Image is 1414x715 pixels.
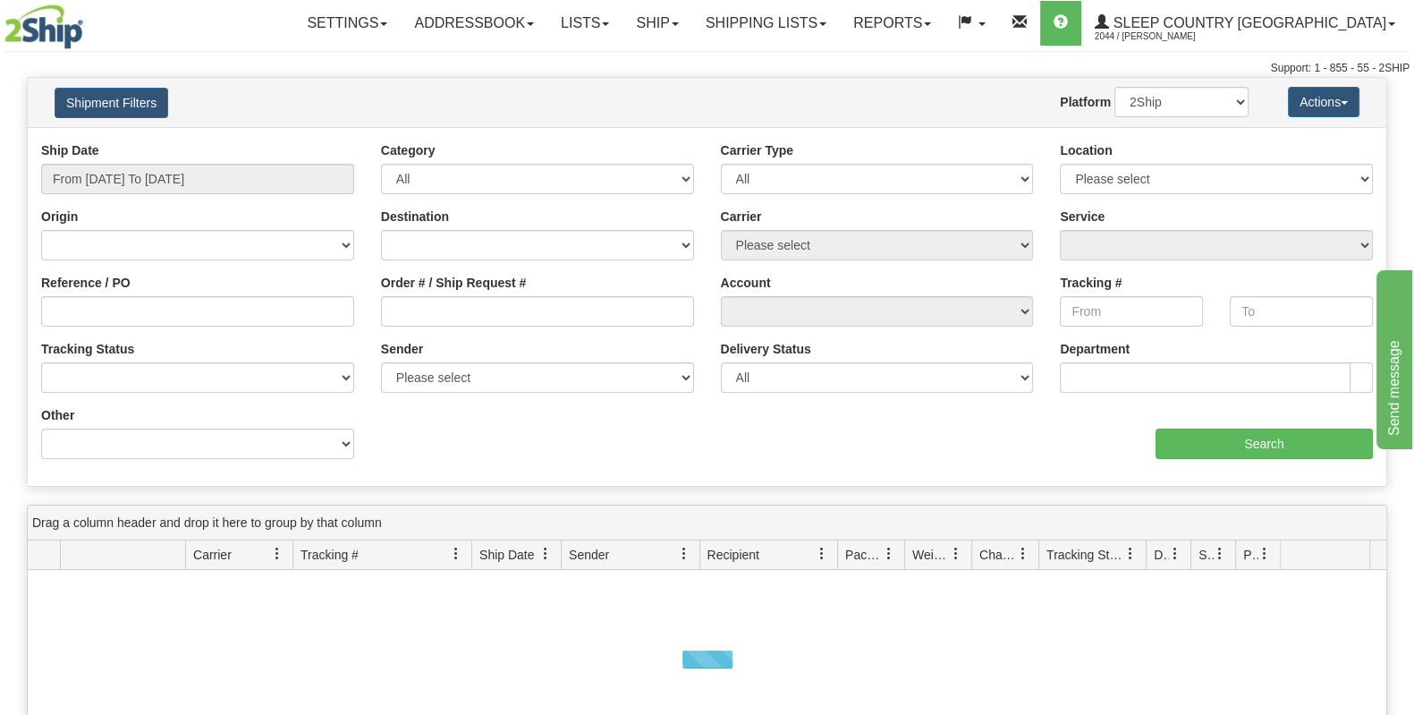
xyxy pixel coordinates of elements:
label: Tracking Status [41,340,134,358]
label: Tracking # [1060,274,1122,292]
input: To [1230,296,1373,327]
div: Support: 1 - 855 - 55 - 2SHIP [4,61,1410,76]
span: Charge [979,546,1017,564]
a: Reports [840,1,944,46]
a: Recipient filter column settings [807,539,837,569]
button: Actions [1288,87,1359,117]
div: Send message [13,11,165,32]
span: Recipient [707,546,759,564]
a: Packages filter column settings [874,539,904,569]
a: Settings [293,1,401,46]
label: Account [721,274,771,292]
label: Destination [381,208,449,226]
label: Location [1060,141,1112,159]
span: 2044 / [PERSON_NAME] [1095,28,1229,46]
a: Lists [547,1,622,46]
label: Department [1060,340,1130,358]
a: Shipping lists [692,1,840,46]
a: Sleep Country [GEOGRAPHIC_DATA] 2044 / [PERSON_NAME] [1081,1,1409,46]
label: Platform [1060,93,1111,111]
span: Sender [569,546,609,564]
a: Ship Date filter column settings [530,539,561,569]
div: grid grouping header [28,506,1386,541]
a: Tracking # filter column settings [441,539,471,569]
label: Other [41,406,74,424]
label: Service [1060,208,1105,226]
label: Carrier Type [721,141,793,159]
span: Delivery Status [1154,546,1169,564]
input: From [1060,296,1203,327]
a: Pickup Status filter column settings [1249,539,1280,569]
a: Tracking Status filter column settings [1115,539,1146,569]
iframe: chat widget [1373,266,1412,448]
span: Tracking # [301,546,359,564]
span: Weight [912,546,950,564]
span: Tracking Status [1046,546,1124,564]
span: Shipment Issues [1198,546,1214,564]
a: Ship [622,1,691,46]
a: Delivery Status filter column settings [1160,539,1190,569]
label: Carrier [721,208,762,226]
span: Carrier [193,546,232,564]
img: logo2044.jpg [4,4,83,49]
a: Addressbook [401,1,547,46]
label: Order # / Ship Request # [381,274,527,292]
a: Sender filter column settings [669,539,699,569]
label: Ship Date [41,141,99,159]
a: Charge filter column settings [1008,539,1038,569]
a: Shipment Issues filter column settings [1205,539,1235,569]
span: Packages [845,546,883,564]
label: Sender [381,340,423,358]
button: Shipment Filters [55,88,168,118]
span: Pickup Status [1243,546,1258,564]
label: Delivery Status [721,340,811,358]
label: Reference / PO [41,274,131,292]
span: Ship Date [479,546,534,564]
span: Sleep Country [GEOGRAPHIC_DATA] [1109,15,1386,30]
a: Weight filter column settings [941,539,971,569]
input: Search [1156,429,1373,459]
label: Category [381,141,436,159]
label: Origin [41,208,78,226]
a: Carrier filter column settings [262,539,292,569]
